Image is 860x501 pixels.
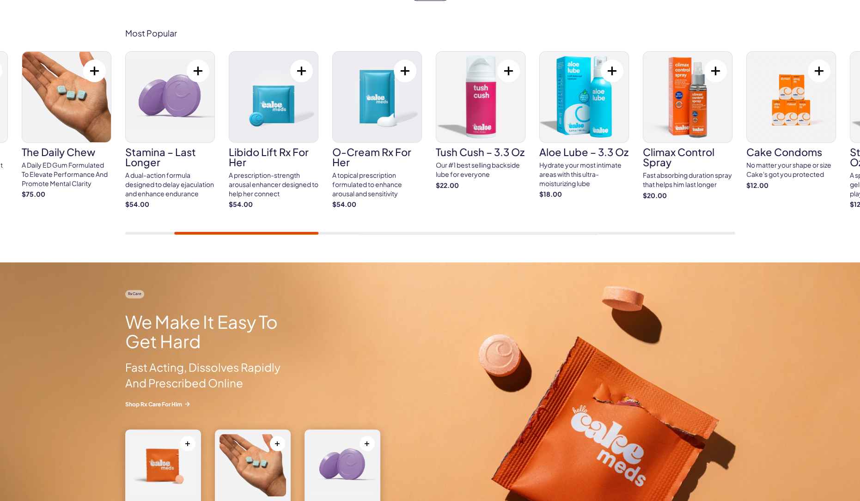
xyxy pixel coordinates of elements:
[22,161,111,188] div: A Daily ED Gum Formulated To Elevate Performance And Promote Mental Clarity
[125,312,295,351] h2: We Make It Easy To Get Hard
[125,51,215,209] a: Stamina – Last Longer Stamina – Last Longer A dual-action formula designed to delay ejaculation a...
[436,181,525,190] strong: $22.00
[539,161,629,188] div: Hydrate your most intimate areas with this ultra-moisturizing lube
[229,52,318,142] img: Libido Lift Rx For Her
[130,434,196,496] img: Cake ED Meds
[746,161,836,179] div: No matter your shape or size Cake's got you protected
[126,52,214,142] img: Stamina – Last Longer
[229,147,318,167] h3: Libido Lift Rx For Her
[436,147,525,157] h3: Tush Cush – 3.3 oz
[125,400,295,408] a: Shop Rx Care For Him
[539,190,629,199] strong: $18.00
[229,51,318,209] a: Libido Lift Rx For Her Libido Lift Rx For Her A prescription-strength arousal enhancer designed t...
[125,360,295,391] p: Fast Acting, Dissolves Rapidly And Prescribed Online
[746,181,836,190] strong: $12.00
[643,171,732,189] div: Fast absorbing duration spray that helps him last longer
[436,51,525,190] a: Tush Cush – 3.3 oz Tush Cush – 3.3 oz Our #1 best selling backside lube for everyone $22.00
[125,147,215,167] h3: Stamina – Last Longer
[643,147,732,167] h3: Climax Control Spray
[436,52,525,142] img: Tush Cush – 3.3 oz
[746,51,836,190] a: Cake Condoms Cake Condoms No matter your shape or size Cake's got you protected $12.00
[229,200,318,209] strong: $54.00
[332,200,422,209] strong: $54.00
[22,52,111,142] img: The Daily Chew
[643,52,732,142] img: Climax Control Spray
[332,147,422,167] h3: O-Cream Rx for Her
[220,434,286,496] img: The Daily Chew
[747,52,836,142] img: Cake Condoms
[643,191,732,200] strong: $20.00
[22,51,111,199] a: The Daily Chew The Daily Chew A Daily ED Gum Formulated To Elevate Performance And Promote Mental...
[332,51,422,209] a: O-Cream Rx for Her O-Cream Rx for Her A topical prescription formulated to enhance arousal and se...
[539,51,629,199] a: Aloe Lube – 3.3 oz Aloe Lube – 3.3 oz Hydrate your most intimate areas with this ultra-moisturizi...
[333,52,421,142] img: O-Cream Rx for Her
[125,200,215,209] strong: $54.00
[332,171,422,198] div: A topical prescription formulated to enhance arousal and sensitivity
[125,171,215,198] div: A dual-action formula designed to delay ejaculation and enhance endurance
[746,147,836,157] h3: Cake Condoms
[309,434,376,496] img: Stamina – Last Longer
[539,147,629,157] h3: Aloe Lube – 3.3 oz
[22,190,111,199] strong: $75.00
[643,51,732,200] a: Climax Control Spray Climax Control Spray Fast absorbing duration spray that helps him last longe...
[540,52,628,142] img: Aloe Lube – 3.3 oz
[125,290,144,298] span: Rx Care
[436,161,525,179] div: Our #1 best selling backside lube for everyone
[22,147,111,157] h3: The Daily Chew
[229,171,318,198] div: A prescription-strength arousal enhancer designed to help her connect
